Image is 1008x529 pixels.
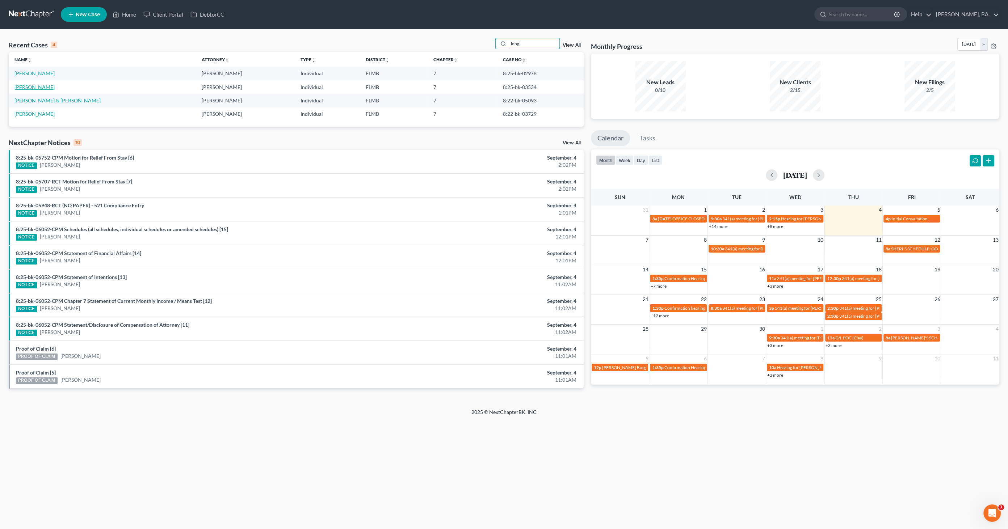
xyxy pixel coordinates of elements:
span: Thu [848,194,859,200]
a: Districtunfold_more [366,57,390,62]
span: 6 [703,354,707,363]
span: 22 [700,295,707,304]
span: 2:30p [827,313,839,319]
div: 4 [51,42,57,48]
div: September, 4 [394,297,576,305]
div: 12:01PM [394,257,576,264]
div: September, 4 [394,154,576,161]
span: 23 [759,295,766,304]
span: 1 [703,206,707,214]
span: [DATE] OFFICE CLOSED [658,216,704,221]
span: Confirmation Hearing for [PERSON_NAME] II [664,365,751,370]
span: 8a [886,335,890,340]
span: 26 [933,295,941,304]
div: September, 4 [394,178,576,185]
span: 8a [652,216,657,221]
span: 25 [875,295,882,304]
a: Calendar [591,130,630,146]
a: DebtorCC [187,8,228,21]
div: 0/10 [635,86,686,94]
span: 8:30a [711,305,722,311]
span: 4 [878,206,882,214]
div: September, 4 [394,345,576,352]
a: 8:25-bk-06052-CPM Schedules (all schedules, individual schedules or amended schedules) [15] [16,226,228,232]
a: [PERSON_NAME] [40,233,80,240]
a: Help [907,8,932,21]
a: [PERSON_NAME] [40,281,80,288]
span: 3p [769,305,774,311]
a: 8:25-bk-06052-CPM Statement/Disclosure of Compensation of Attorney [11] [16,322,189,328]
button: list [648,155,662,165]
a: 8:25-bk-05948-RCT (NO PAPER) - 521 Compliance Entry [16,202,144,208]
td: Individual [295,67,360,80]
span: 2:15p [769,216,780,221]
a: [PERSON_NAME] [14,84,55,90]
a: [PERSON_NAME] [60,376,101,384]
div: NOTICE [16,282,37,288]
span: Sun [615,194,625,200]
a: +2 more [767,372,783,378]
a: [PERSON_NAME] [40,329,80,336]
span: 14 [642,265,649,274]
span: 13 [992,236,999,244]
span: 30 [759,325,766,333]
span: 341(a) meeting for [PERSON_NAME] [781,335,850,340]
div: NOTICE [16,330,37,336]
a: View All [563,43,581,48]
td: 8:25-bk-02978 [497,67,584,80]
div: 11:01AM [394,352,576,360]
input: Search by name... [509,38,559,49]
span: 341(a) meeting for [PERSON_NAME] [725,246,795,251]
div: 11:01AM [394,376,576,384]
div: 11:02AM [394,329,576,336]
span: 1:30p [652,305,663,311]
div: 1:01PM [394,209,576,216]
span: 11 [875,236,882,244]
h2: [DATE] [783,171,807,179]
a: Nameunfold_more [14,57,32,62]
div: 10 [73,139,82,146]
span: 341(a) meeting for [PERSON_NAME] [722,305,792,311]
div: PROOF OF CLAIM [16,354,58,360]
span: 12:30p [827,276,841,281]
div: New Clients [770,78,820,86]
td: Individual [295,107,360,121]
a: Chapterunfold_more [433,57,458,62]
span: 12 [933,236,941,244]
a: Tasks [633,130,662,146]
td: [PERSON_NAME] [196,94,295,107]
span: 1:35p [652,276,663,281]
div: Recent Cases [9,41,57,49]
span: 7 [644,236,649,244]
iframe: Intercom live chat [983,504,1001,522]
span: Mon [672,194,685,200]
span: Hearing for [PERSON_NAME] & [PERSON_NAME] [781,216,876,221]
div: 2/15 [770,86,820,94]
i: unfold_more [224,58,229,62]
a: +3 more [767,343,783,348]
td: 7 [428,94,497,107]
span: Hearing for [PERSON_NAME], 3rd and [PERSON_NAME] [777,365,885,370]
a: [PERSON_NAME] [40,257,80,264]
div: September, 4 [394,369,576,376]
div: NOTICE [16,258,37,264]
span: 31 [642,206,649,214]
a: [PERSON_NAME] & [PERSON_NAME] [14,97,101,103]
span: 4 [995,325,999,333]
span: [PERSON_NAME]'S SCHEDULE [891,335,951,340]
span: 10a [769,365,776,370]
div: 2:02PM [394,161,576,169]
span: 28 [642,325,649,333]
div: NOTICE [16,162,37,169]
i: unfold_more [522,58,526,62]
a: 8:25-bk-06052-CPM Statement of Intentions [13] [16,274,127,280]
td: 7 [428,107,497,121]
span: 8 [703,236,707,244]
div: 2/5 [904,86,955,94]
span: Fri [908,194,916,200]
span: 341(a) meeting for [PERSON_NAME] [722,216,792,221]
span: 341(a) meeting for [PERSON_NAME] [775,305,845,311]
span: 19 [933,265,941,274]
div: 2025 © NextChapterBK, INC [298,409,710,422]
span: 341(a) meeting for [PERSON_NAME] [777,276,847,281]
